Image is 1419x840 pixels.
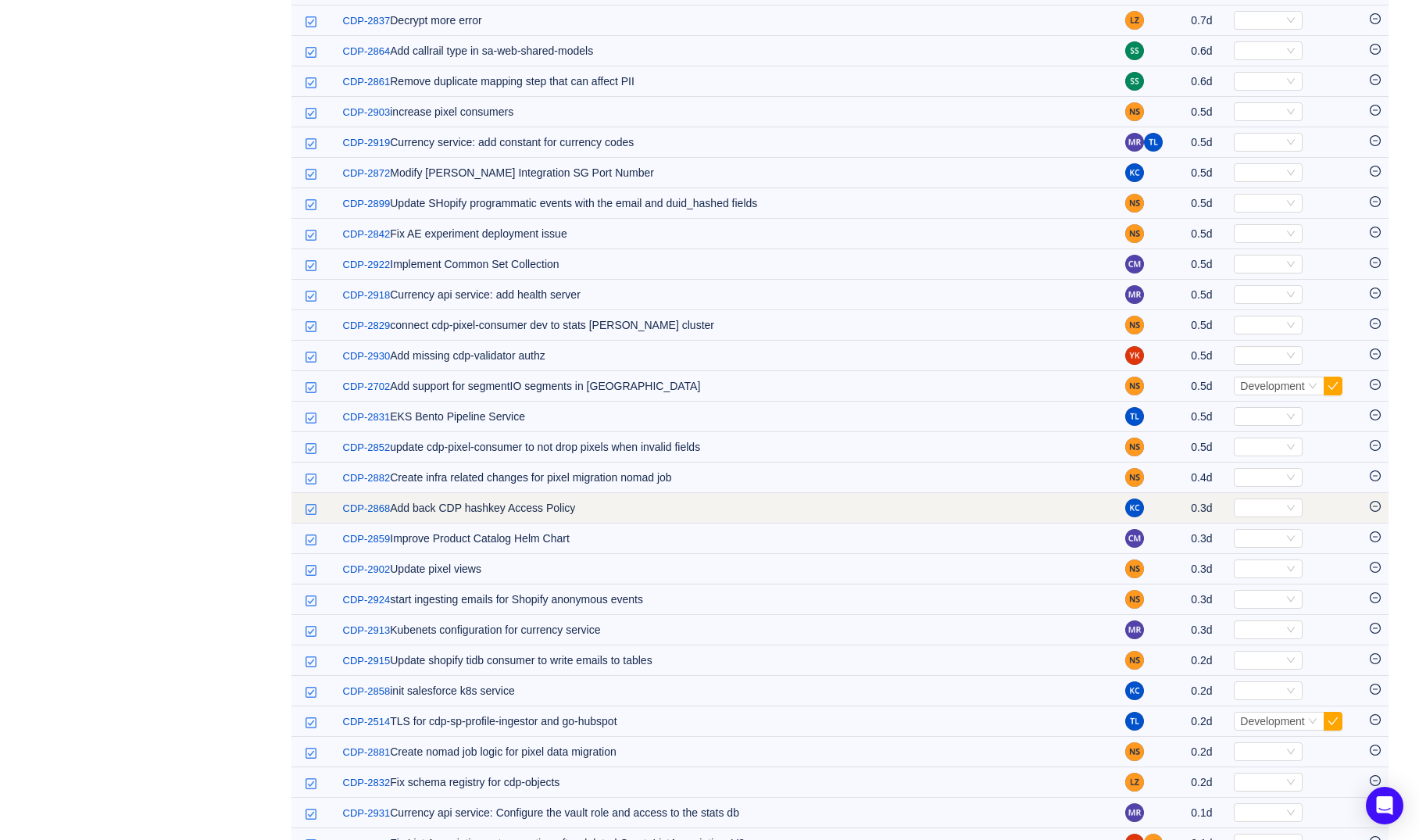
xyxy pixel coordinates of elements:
[1240,380,1305,392] span: Development
[1286,808,1296,819] i: icon: down
[335,402,1118,432] td: EKS Bento Pipeline Service
[343,318,391,334] a: CDP-2829
[1370,409,1381,420] i: icon: minus-circle
[343,806,391,821] a: CDP-2931
[1177,249,1226,280] td: 0.5d
[1125,133,1144,152] img: MR
[305,473,317,485] img: 10318
[335,158,1118,188] td: Modify [PERSON_NAME] Integration SG Port Number
[343,135,391,151] a: CDP-2919
[343,105,391,120] a: CDP-2903
[305,77,317,89] img: 10318
[1286,503,1296,514] i: icon: down
[1125,163,1144,182] img: KC
[1125,377,1144,395] img: NS
[1286,107,1296,118] i: icon: down
[343,166,391,181] a: CDP-2872
[1144,133,1163,152] img: TL
[1286,351,1296,362] i: icon: down
[1366,787,1403,824] div: Open Intercom Messenger
[1125,681,1144,700] img: KC
[335,341,1118,371] td: Add missing cdp-validator authz
[335,706,1118,737] td: TLS for cdp-sp-profile-ingestor and go-hubspot
[1125,651,1144,670] img: NS
[305,320,317,333] img: 10318
[1370,318,1381,329] i: icon: minus-circle
[335,463,1118,493] td: Create infra related changes for pixel migration nomad job
[343,227,391,242] a: CDP-2842
[1125,803,1144,822] img: MR
[1177,463,1226,493] td: 0.4d
[1370,349,1381,359] i: icon: minus-circle
[1370,470,1381,481] i: icon: minus-circle
[343,440,391,456] a: CDP-2852
[335,66,1118,97] td: Remove duplicate mapping step that can affect PII
[335,615,1118,645] td: Kubenets configuration for currency service
[305,198,317,211] img: 10318
[1370,74,1381,85] i: icon: minus-circle
[1370,562,1381,573] i: icon: minus-circle
[1370,379,1381,390] i: icon: minus-circle
[1370,623,1381,634] i: icon: minus-circle
[343,13,391,29] a: CDP-2837
[343,288,391,303] a: CDP-2918
[1370,745,1381,756] i: icon: minus-circle
[1286,138,1296,148] i: icon: down
[1177,432,1226,463] td: 0.5d
[1177,280,1226,310] td: 0.5d
[1125,194,1144,213] img: NS
[1177,341,1226,371] td: 0.5d
[1286,442,1296,453] i: icon: down
[1177,706,1226,737] td: 0.2d
[1308,717,1317,727] i: icon: down
[305,412,317,424] img: 10318
[1125,742,1144,761] img: NS
[1286,320,1296,331] i: icon: down
[1370,166,1381,177] i: icon: minus-circle
[343,74,391,90] a: CDP-2861
[1308,381,1317,392] i: icon: down
[1125,72,1144,91] img: SS
[1177,188,1226,219] td: 0.5d
[1286,473,1296,484] i: icon: down
[335,36,1118,66] td: Add callrail type in sa-web-shared-models
[1286,290,1296,301] i: icon: down
[305,16,317,28] img: 10318
[305,290,317,302] img: 10318
[1125,102,1144,121] img: NS
[1125,499,1144,517] img: KC
[1125,407,1144,426] img: TL
[1125,559,1144,578] img: NS
[1125,438,1144,456] img: NS
[1177,36,1226,66] td: 0.6d
[305,717,317,729] img: 10318
[1286,198,1296,209] i: icon: down
[1125,346,1144,365] img: YF
[1177,737,1226,767] td: 0.2d
[1370,105,1381,116] i: icon: minus-circle
[1240,715,1305,727] span: Development
[335,5,1118,36] td: Decrypt more error
[305,381,317,394] img: 10318
[1286,168,1296,179] i: icon: down
[335,676,1118,706] td: init salesforce k8s service
[1125,590,1144,609] img: NS
[305,625,317,638] img: 10318
[343,531,391,547] a: CDP-2859
[1286,595,1296,606] i: icon: down
[1286,625,1296,636] i: icon: down
[1370,592,1381,603] i: icon: minus-circle
[1177,97,1226,127] td: 0.5d
[1370,684,1381,695] i: icon: minus-circle
[305,595,317,607] img: 10318
[335,767,1118,798] td: Fix schema registry for cdp-objects
[1370,196,1381,207] i: icon: minus-circle
[1177,493,1226,524] td: 0.3d
[343,775,391,791] a: CDP-2832
[343,623,391,638] a: CDP-2913
[305,168,317,181] img: 10318
[1125,224,1144,243] img: NS
[305,777,317,790] img: 10318
[1125,41,1144,60] img: SS
[343,653,391,669] a: CDP-2915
